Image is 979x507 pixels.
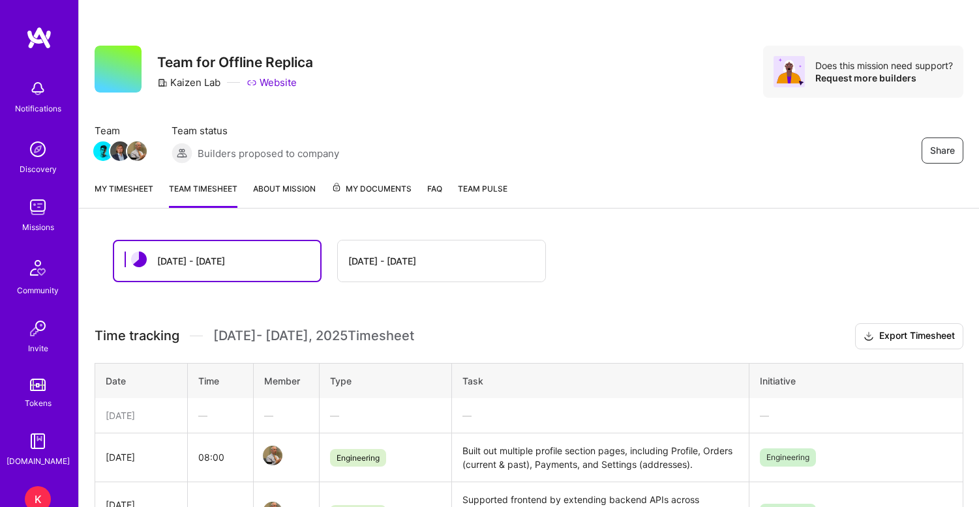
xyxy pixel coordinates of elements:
[198,147,339,160] span: Builders proposed to company
[187,363,253,398] th: Time
[157,76,220,89] div: Kaizen Lab
[15,102,61,115] div: Notifications
[26,26,52,50] img: logo
[169,182,237,208] a: Team timesheet
[749,363,963,398] th: Initiative
[106,450,177,464] div: [DATE]
[264,444,281,467] a: Team Member Avatar
[17,283,59,297] div: Community
[157,254,225,268] div: [DATE] - [DATE]
[25,136,51,162] img: discovery
[930,144,955,157] span: Share
[760,448,816,467] span: Engineering
[330,409,441,422] div: —
[28,341,48,355] div: Invite
[462,409,738,422] div: —
[864,330,874,343] i: icon Download
[22,252,53,283] img: Community
[25,396,52,410] div: Tokens
[25,315,51,341] img: Invite
[855,323,963,349] button: Export Timesheet
[25,428,51,454] img: guide book
[25,76,51,102] img: bell
[264,409,309,422] div: —
[254,363,320,398] th: Member
[348,254,416,268] div: [DATE] - [DATE]
[127,141,147,161] img: Team Member Avatar
[330,449,386,467] span: Engineering
[451,363,749,398] th: Task
[106,409,177,422] div: [DATE]
[22,220,54,234] div: Missions
[458,184,507,194] span: Team Pulse
[922,138,963,164] button: Share
[774,56,805,87] img: Avatar
[320,363,452,398] th: Type
[815,72,953,84] div: Request more builders
[331,182,412,196] span: My Documents
[760,409,952,422] div: —
[112,140,128,162] a: Team Member Avatar
[131,252,147,267] img: status icon
[110,141,130,161] img: Team Member Avatar
[95,182,153,208] a: My timesheet
[253,182,316,208] a: About Mission
[30,379,46,391] img: tokens
[95,363,188,398] th: Date
[458,182,507,208] a: Team Pulse
[172,143,192,164] img: Builders proposed to company
[93,141,113,161] img: Team Member Avatar
[20,162,57,176] div: Discovery
[172,124,339,138] span: Team status
[331,182,412,208] a: My Documents
[247,76,297,89] a: Website
[187,433,253,482] td: 08:00
[128,140,145,162] a: Team Member Avatar
[25,194,51,220] img: teamwork
[157,54,313,70] h3: Team for Offline Replica
[213,328,414,344] span: [DATE] - [DATE] , 2025 Timesheet
[157,78,168,88] i: icon CompanyGray
[198,409,243,422] div: —
[95,124,145,138] span: Team
[95,328,179,344] span: Time tracking
[815,59,953,72] div: Does this mission need support?
[7,454,70,468] div: [DOMAIN_NAME]
[263,446,282,465] img: Team Member Avatar
[95,140,112,162] a: Team Member Avatar
[451,433,749,482] td: Built out multiple profile section pages, including Profile, Orders (current & past), Payments, a...
[427,182,442,208] a: FAQ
